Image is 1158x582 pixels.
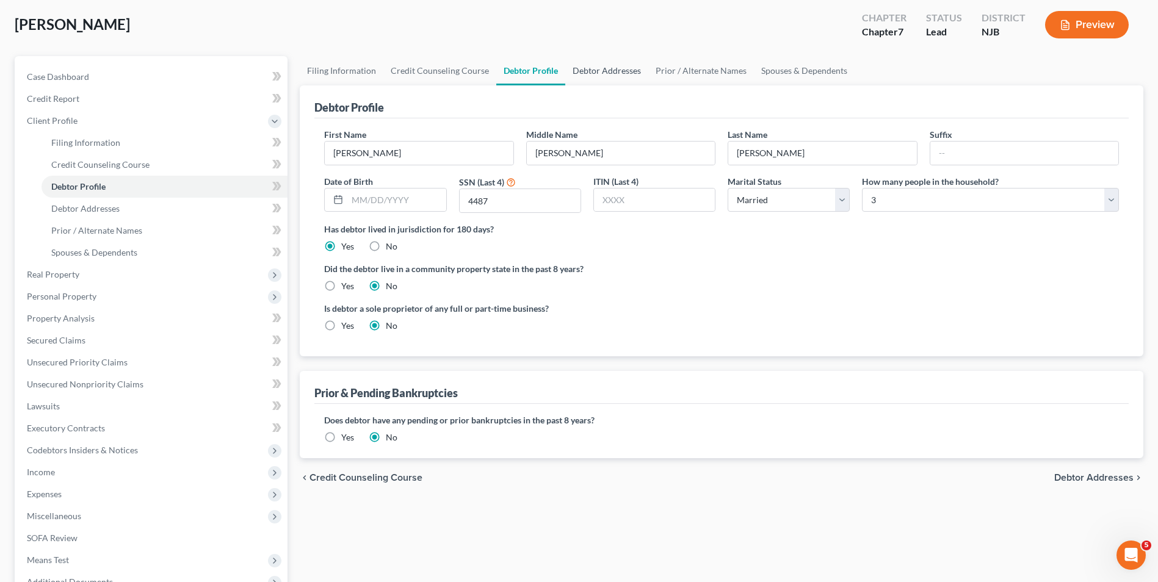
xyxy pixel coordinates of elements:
[17,329,288,351] a: Secured Claims
[341,280,354,292] label: Yes
[309,473,422,483] span: Credit Counseling Course
[17,66,288,88] a: Case Dashboard
[648,56,754,85] a: Prior / Alternate Names
[300,56,383,85] a: Filing Information
[300,473,309,483] i: chevron_left
[594,189,715,212] input: XXXX
[314,386,458,400] div: Prior & Pending Bankruptcies
[51,247,137,257] span: Spouses & Dependents
[386,280,397,292] label: No
[324,262,1119,275] label: Did the debtor live in a community property state in the past 8 years?
[27,71,89,82] span: Case Dashboard
[27,115,78,126] span: Client Profile
[926,25,962,39] div: Lead
[42,198,288,220] a: Debtor Addresses
[17,373,288,395] a: Unsecured Nonpriority Claims
[460,189,581,212] input: XXXX
[17,88,288,110] a: Credit Report
[1054,473,1134,483] span: Debtor Addresses
[325,142,513,165] input: --
[17,351,288,373] a: Unsecured Priority Claims
[27,467,55,477] span: Income
[347,189,446,212] input: MM/DD/YYYY
[42,220,288,242] a: Prior / Alternate Names
[27,401,60,411] span: Lawsuits
[51,203,120,214] span: Debtor Addresses
[982,25,1026,39] div: NJB
[459,176,504,189] label: SSN (Last 4)
[42,242,288,264] a: Spouses & Dependents
[496,56,565,85] a: Debtor Profile
[27,291,96,301] span: Personal Property
[341,320,354,332] label: Yes
[1045,11,1129,38] button: Preview
[314,100,384,115] div: Debtor Profile
[982,11,1026,25] div: District
[565,56,648,85] a: Debtor Addresses
[51,225,142,235] span: Prior / Alternate Names
[728,175,781,188] label: Marital Status
[51,159,150,170] span: Credit Counseling Course
[728,142,916,165] input: --
[1142,541,1151,550] span: 5
[383,56,496,85] a: Credit Counseling Course
[324,302,715,315] label: Is debtor a sole proprietor of any full or part-time business?
[27,379,143,389] span: Unsecured Nonpriority Claims
[27,511,81,521] span: Miscellaneous
[386,431,397,444] label: No
[300,473,422,483] button: chevron_left Credit Counseling Course
[754,56,855,85] a: Spouses & Dependents
[862,25,906,39] div: Chapter
[27,555,69,565] span: Means Test
[51,137,120,148] span: Filing Information
[386,320,397,332] label: No
[593,175,639,188] label: ITIN (Last 4)
[862,11,906,25] div: Chapter
[27,489,62,499] span: Expenses
[898,26,903,37] span: 7
[1116,541,1146,570] iframe: Intercom live chat
[17,307,288,329] a: Property Analysis
[324,175,373,188] label: Date of Birth
[27,357,128,367] span: Unsecured Priority Claims
[27,335,85,345] span: Secured Claims
[17,527,288,549] a: SOFA Review
[728,128,767,141] label: Last Name
[27,313,95,323] span: Property Analysis
[324,128,366,141] label: First Name
[42,132,288,154] a: Filing Information
[386,240,397,253] label: No
[324,223,1119,235] label: Has debtor lived in jurisdiction for 180 days?
[930,142,1118,165] input: --
[527,142,715,165] input: M.I
[27,93,79,104] span: Credit Report
[51,181,106,192] span: Debtor Profile
[15,15,130,33] span: [PERSON_NAME]
[862,175,999,188] label: How many people in the household?
[341,431,354,444] label: Yes
[17,417,288,439] a: Executory Contracts
[1134,473,1143,483] i: chevron_right
[526,128,577,141] label: Middle Name
[17,395,288,417] a: Lawsuits
[324,414,1119,426] label: Does debtor have any pending or prior bankruptcies in the past 8 years?
[930,128,952,141] label: Suffix
[1054,473,1143,483] button: Debtor Addresses chevron_right
[27,269,79,279] span: Real Property
[341,240,354,253] label: Yes
[926,11,962,25] div: Status
[27,423,105,433] span: Executory Contracts
[42,154,288,176] a: Credit Counseling Course
[27,533,78,543] span: SOFA Review
[27,445,138,455] span: Codebtors Insiders & Notices
[42,176,288,198] a: Debtor Profile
